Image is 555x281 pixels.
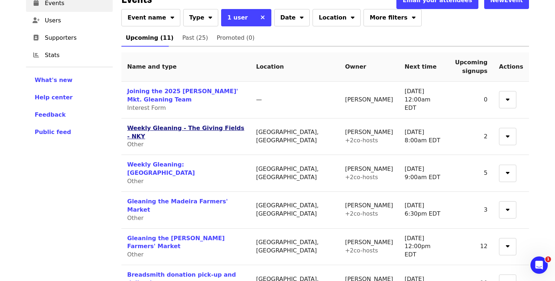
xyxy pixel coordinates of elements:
[127,198,228,213] a: Gleaning the Madeira Farmers' Market
[256,165,334,182] div: [GEOGRAPHIC_DATA], [GEOGRAPHIC_DATA]
[530,256,548,274] iframe: Intercom live chat
[35,76,104,85] a: What's new
[313,9,361,26] button: Location
[339,82,399,118] td: [PERSON_NAME]
[26,47,113,64] a: Stats
[127,141,143,148] span: Other
[189,13,205,22] span: Type
[339,192,399,229] td: [PERSON_NAME]
[35,129,71,135] span: Public feed
[455,169,487,177] div: 5
[45,51,107,60] span: Stats
[127,178,143,185] span: Other
[363,9,421,26] button: More filters
[256,128,334,145] div: [GEOGRAPHIC_DATA], [GEOGRAPHIC_DATA]
[121,29,178,47] a: Upcoming (11)
[506,205,509,212] i: sort-down icon
[221,9,254,26] button: 1 user
[33,34,39,41] i: address-book icon
[45,34,107,42] span: Supporters
[121,9,180,26] button: Event name
[280,13,296,22] span: Date
[35,77,73,83] span: What's new
[399,192,449,229] td: [DATE] 6:30pm EDT
[26,12,113,29] a: Users
[45,16,107,25] span: Users
[261,14,265,21] i: times icon
[121,52,250,82] th: Name and type
[126,33,173,43] span: Upcoming (11)
[506,168,509,175] i: sort-down icon
[208,13,212,20] i: sort-down icon
[339,155,399,192] td: [PERSON_NAME]
[127,161,195,176] a: Weekly Gleaning: [GEOGRAPHIC_DATA]
[300,13,304,20] i: sort-down icon
[412,13,416,20] i: sort-down icon
[178,29,212,47] a: Past (25)
[455,96,487,104] div: 0
[256,96,334,104] div: —
[399,118,449,155] td: [DATE] 8:00am EDT
[545,256,551,262] span: 1
[455,242,487,251] div: 12
[217,33,255,43] span: Promoted (0)
[455,133,487,141] div: 2
[182,33,208,43] span: Past (25)
[127,88,238,103] a: Joining the 2025 [PERSON_NAME]' Mkt. Gleaning Team
[35,128,104,137] a: Public feed
[35,93,104,102] a: Help center
[455,206,487,214] div: 3
[455,59,487,74] span: Upcoming signups
[345,210,393,218] div: + 2 co-host s
[35,111,66,119] button: Feedback
[26,29,113,47] a: Supporters
[370,13,407,22] span: More filters
[399,229,449,265] td: [DATE] 12:00pm EDT
[250,52,339,82] th: Location
[493,52,529,82] th: Actions
[319,13,347,22] span: Location
[345,137,393,145] div: + 2 co-host s
[351,13,354,20] i: sort-down icon
[127,125,244,140] a: Weekly Gleaning - The Giving Fields - NKY
[345,173,393,182] div: + 2 co-host s
[339,52,399,82] th: Owner
[127,251,143,258] span: Other
[339,229,399,265] td: [PERSON_NAME]
[183,9,219,26] button: Type
[212,29,259,47] a: Promoted (0)
[399,82,449,118] td: [DATE] 12:00am EDT
[506,132,509,139] i: sort-down icon
[399,155,449,192] td: [DATE] 9:00am EDT
[256,238,334,255] div: [GEOGRAPHIC_DATA], [GEOGRAPHIC_DATA]
[399,52,449,82] th: Next time
[339,118,399,155] td: [PERSON_NAME]
[127,235,225,250] a: Gleaning the [PERSON_NAME] Farmers' Market
[127,215,143,221] span: Other
[274,9,310,26] button: Date
[506,95,509,102] i: sort-down icon
[256,202,334,218] div: [GEOGRAPHIC_DATA], [GEOGRAPHIC_DATA]
[127,104,166,111] span: Interest Form
[35,94,73,101] span: Help center
[33,52,39,59] i: chart-bar icon
[33,17,40,24] i: user-plus icon
[171,13,174,20] i: sort-down icon
[345,247,393,255] div: + 2 co-host s
[128,13,166,22] span: Event name
[506,242,509,248] i: sort-down icon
